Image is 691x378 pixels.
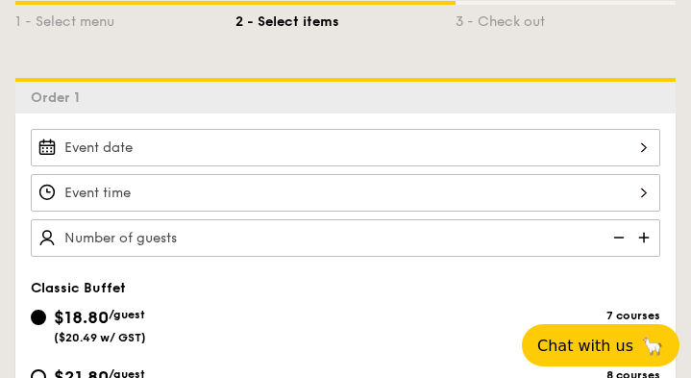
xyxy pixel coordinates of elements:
[109,308,145,321] span: /guest
[31,219,660,257] input: Number of guests
[235,5,456,32] div: 2 - Select items
[15,5,235,32] div: 1 - Select menu
[54,331,146,344] span: ($20.49 w/ GST)
[31,310,46,325] input: $18.80/guest($20.49 w/ GST)7 coursesMin 40 guests
[631,219,660,256] img: icon-add.58712e84.svg
[31,89,87,106] span: Order 1
[31,129,660,166] input: Event date
[456,5,676,32] div: 3 - Check out
[346,326,661,340] div: Min 40 guests
[603,219,631,256] img: icon-reduce.1d2dbef1.svg
[641,335,664,357] span: 🦙
[537,337,633,355] span: Chat with us
[522,324,679,366] button: Chat with us🦙
[31,174,660,212] input: Event time
[54,307,109,328] span: $18.80
[346,309,661,322] div: 7 courses
[31,280,126,296] span: Classic Buffet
